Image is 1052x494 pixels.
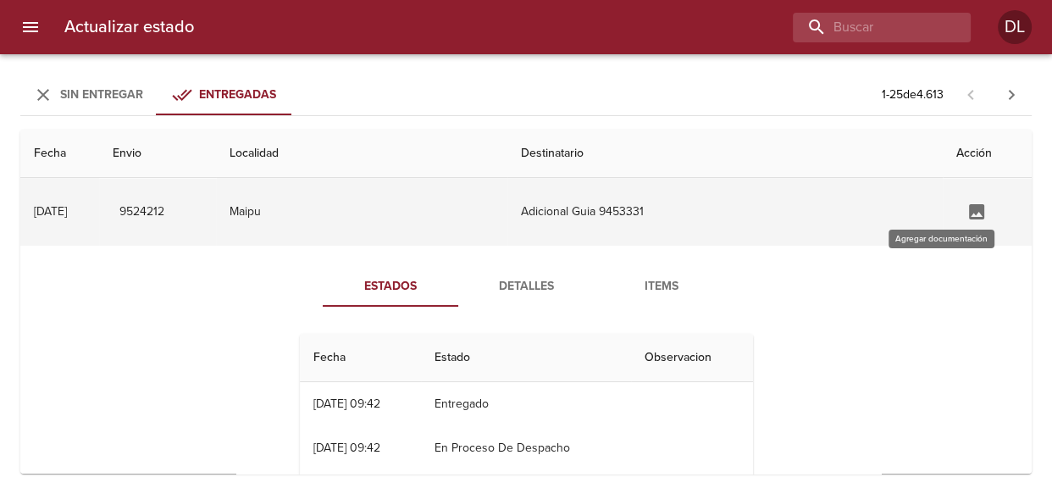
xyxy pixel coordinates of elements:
span: Entregadas [199,87,276,102]
span: 9524212 [119,202,164,223]
span: Pagina anterior [950,86,991,103]
h6: Actualizar estado [64,14,194,41]
span: Sin Entregar [60,87,143,102]
div: DL [998,10,1032,44]
div: [DATE] 09:42 [313,441,380,455]
th: Fecha [20,130,99,178]
th: Acción [943,130,1032,178]
td: En Proceso De Despacho [421,426,631,470]
button: menu [10,7,51,47]
span: Detalles [468,276,584,297]
div: [DATE] [34,204,67,219]
button: 9524212 [113,197,171,228]
th: Estado [421,334,631,382]
td: Entregado [421,382,631,426]
p: 1 - 25 de 4.613 [882,86,944,103]
th: Destinatario [507,130,943,178]
th: Fecha [300,334,421,382]
div: Abrir información de usuario [998,10,1032,44]
th: Localidad [216,130,507,178]
span: Pagina siguiente [991,75,1032,115]
td: Maipu [216,178,507,246]
div: [DATE] 09:42 [313,397,380,411]
th: Envio [99,130,216,178]
input: buscar [793,13,942,42]
div: Tabs Envios [20,75,291,115]
span: Items [604,276,719,297]
span: Estados [333,276,448,297]
div: Tabs detalle de guia [323,266,729,307]
td: Adicional Guia 9453331 [507,178,943,246]
th: Observacion [631,334,752,382]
